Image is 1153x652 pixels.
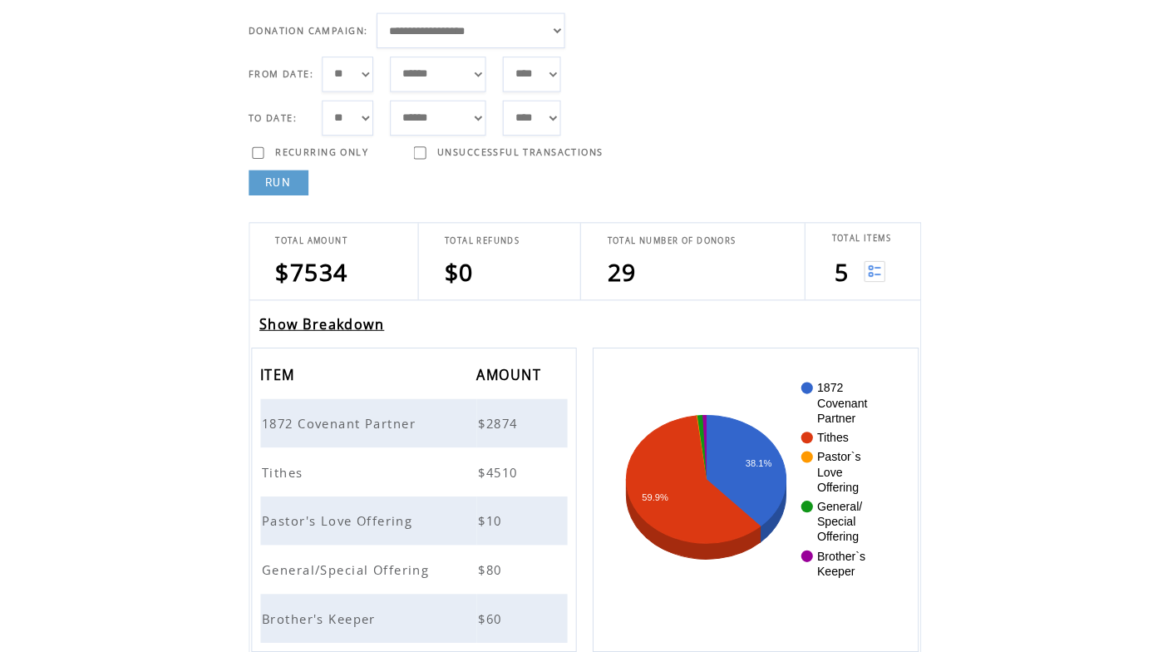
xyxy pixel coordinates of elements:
text: Brother`s [808,546,856,560]
a: Brother's Keeper [259,606,376,621]
span: ITEM [258,361,296,392]
text: 38.1% [737,456,763,466]
span: AMOUNT [471,361,540,392]
span: TO DATE: [246,114,294,126]
a: 1872 Covenant Partner [259,413,416,428]
a: Tithes [259,462,304,477]
text: Covenant [808,395,858,408]
a: RUN [246,171,305,196]
span: TOTAL AMOUNT [273,235,344,246]
a: AMOUNT [471,368,540,378]
span: $4510 [473,462,516,478]
text: Partner [808,410,846,423]
a: Pastor's Love Offering [259,510,412,525]
span: 1872 Covenant Partner [259,413,416,430]
text: Offering [808,527,850,541]
span: TOTAL ITEMS [822,233,881,244]
span: 5 [825,256,839,288]
text: Tithes [808,429,840,442]
text: Special [808,512,846,526]
svg: A chart. [612,373,882,622]
span: FROM DATE: [246,71,310,82]
text: 1872 [808,380,834,393]
text: Love [808,463,834,477]
span: RECURRING ONLY [272,148,364,160]
span: TOTAL REFUNDS [440,235,514,246]
span: $10 [473,510,500,526]
span: $0 [440,256,469,288]
text: 59.9% [635,490,661,500]
img: View list [855,261,875,282]
text: Keeper [808,561,845,575]
span: $80 [473,558,500,575]
text: Pastor`s [808,448,851,462]
a: General/Special Offering [259,558,429,573]
a: ITEM [258,368,296,378]
text: General/ [808,497,853,511]
text: Offering [808,478,850,491]
span: $7534 [273,256,345,288]
span: UNSUCCESSFUL TRANSACTIONS [432,148,596,160]
span: Pastor's Love Offering [259,510,412,526]
span: $2874 [473,413,516,430]
span: Brother's Keeper [259,606,376,623]
a: Show Breakdown [257,314,381,333]
span: TOTAL NUMBER OF DONORS [600,235,727,246]
span: $60 [473,606,500,623]
span: General/Special Offering [259,558,429,575]
span: DONATION CAMPAIGN: [246,27,364,39]
span: Tithes [259,462,304,478]
span: 29 [600,256,629,288]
